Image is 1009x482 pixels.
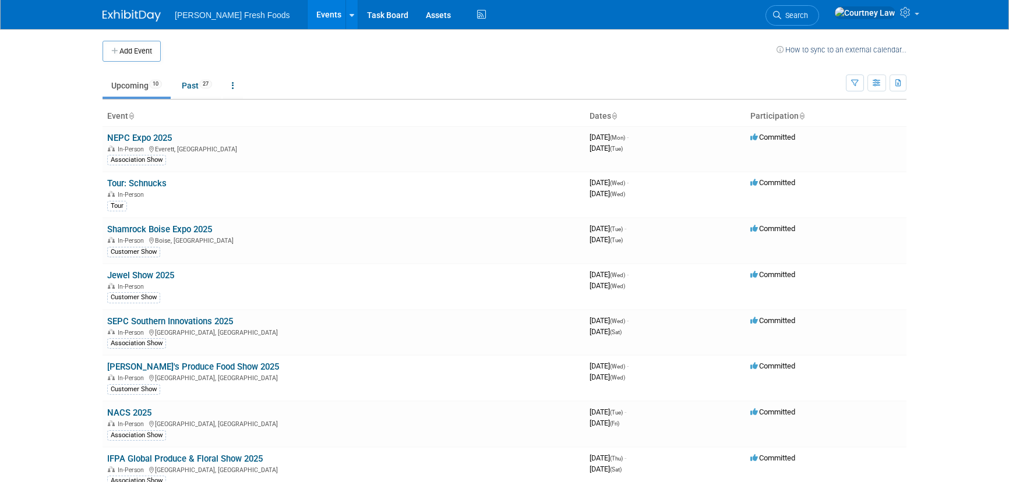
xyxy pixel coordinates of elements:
span: [DATE] [590,327,622,336]
span: (Wed) [610,374,625,381]
a: Shamrock Boise Expo 2025 [107,224,212,235]
span: [PERSON_NAME] Fresh Foods [175,10,290,20]
span: Committed [750,316,795,325]
span: [DATE] [590,316,629,325]
div: Association Show [107,338,166,349]
div: Customer Show [107,384,160,395]
span: In-Person [118,146,147,153]
a: Sort by Start Date [611,111,617,120]
span: (Wed) [610,283,625,289]
span: - [627,178,629,187]
span: (Tue) [610,146,623,152]
div: [GEOGRAPHIC_DATA], [GEOGRAPHIC_DATA] [107,327,580,336]
span: (Sat) [610,466,622,473]
span: Committed [750,178,795,187]
span: [DATE] [590,178,629,187]
span: Committed [750,224,795,233]
span: [DATE] [590,361,629,370]
img: In-Person Event [108,329,115,335]
span: (Wed) [610,363,625,370]
span: (Tue) [610,237,623,243]
img: Courtney Law [834,6,895,19]
a: SEPC Southern Innovations 2025 [107,316,233,327]
span: [DATE] [590,453,626,462]
span: [DATE] [590,373,625,381]
span: Committed [750,361,795,370]
span: [DATE] [590,419,619,427]
a: [PERSON_NAME]'s Produce Food Show 2025 [107,361,279,372]
th: Event [103,107,585,126]
img: In-Person Event [108,146,115,151]
a: How to sync to an external calendar... [777,45,906,54]
span: [DATE] [590,189,625,198]
span: - [627,361,629,370]
span: Search [781,11,808,20]
span: In-Person [118,374,147,382]
span: - [627,133,629,141]
span: [DATE] [590,281,625,290]
span: Committed [750,453,795,462]
span: (Wed) [610,180,625,186]
span: (Mon) [610,134,625,141]
th: Participation [746,107,906,126]
div: Association Show [107,430,166,441]
img: In-Person Event [108,283,115,289]
span: (Wed) [610,318,625,324]
span: [DATE] [590,224,626,233]
span: - [627,270,629,279]
span: Committed [750,407,795,416]
img: In-Person Event [108,420,115,426]
a: Tour: Schnucks [107,178,167,189]
span: In-Person [118,237,147,244]
span: (Wed) [610,191,625,197]
span: (Thu) [610,455,623,462]
a: Sort by Participation Type [799,111,805,120]
span: In-Person [118,466,147,474]
span: [DATE] [590,407,626,416]
span: (Fri) [610,420,619,427]
span: [DATE] [590,133,629,141]
span: [DATE] [590,270,629,279]
span: [DATE] [590,465,622,473]
a: NACS 2025 [107,407,151,418]
div: [GEOGRAPHIC_DATA], [GEOGRAPHIC_DATA] [107,373,580,382]
span: - [625,407,626,416]
span: - [625,224,626,233]
div: Association Show [107,155,166,165]
div: Everett, [GEOGRAPHIC_DATA] [107,144,580,153]
span: In-Person [118,420,147,428]
span: (Tue) [610,409,623,416]
img: In-Person Event [108,237,115,243]
span: Committed [750,133,795,141]
a: NEPC Expo 2025 [107,133,172,143]
span: Committed [750,270,795,279]
div: Customer Show [107,247,160,257]
img: In-Person Event [108,191,115,197]
div: Boise, [GEOGRAPHIC_DATA] [107,235,580,244]
div: Tour [107,201,127,211]
span: - [627,316,629,325]
a: Search [765,5,819,26]
div: [GEOGRAPHIC_DATA], [GEOGRAPHIC_DATA] [107,465,580,474]
a: Upcoming10 [103,75,171,97]
a: IFPA Global Produce & Floral Show 2025 [107,453,263,464]
span: In-Person [118,283,147,290]
span: (Tue) [610,226,623,232]
th: Dates [585,107,746,126]
span: (Wed) [610,272,625,278]
div: [GEOGRAPHIC_DATA], [GEOGRAPHIC_DATA] [107,419,580,428]
span: (Sat) [610,329,622,335]
a: Sort by Event Name [128,111,134,120]
a: Past27 [173,75,221,97]
span: [DATE] [590,235,623,244]
span: - [625,453,626,462]
span: [DATE] [590,144,623,153]
span: In-Person [118,329,147,336]
div: Customer Show [107,292,160,303]
img: In-Person Event [108,466,115,472]
img: ExhibitDay [103,10,161,22]
button: Add Event [103,41,161,62]
span: In-Person [118,191,147,199]
span: 27 [199,80,212,88]
span: 10 [149,80,162,88]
